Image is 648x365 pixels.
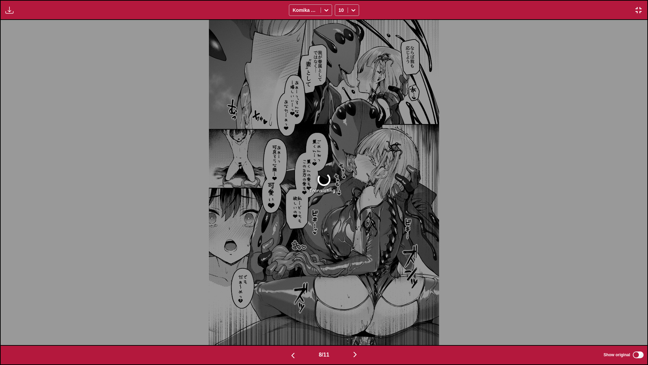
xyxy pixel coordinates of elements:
[289,351,297,360] img: Previous page
[603,352,630,357] span: Show original
[316,171,332,188] img: Loading
[319,352,329,358] span: 8 / 11
[633,351,644,358] input: Show original
[309,188,339,194] div: Translating...
[351,350,359,359] img: Next page
[5,6,13,14] img: Download translated images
